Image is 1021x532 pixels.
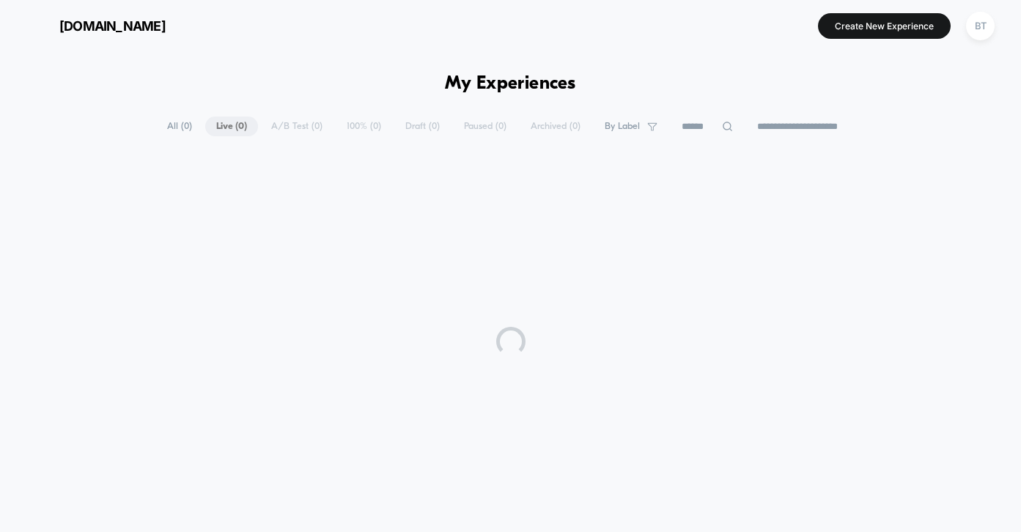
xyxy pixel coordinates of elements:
[156,117,203,136] span: All ( 0 )
[818,13,951,39] button: Create New Experience
[605,121,640,132] span: By Label
[966,12,995,40] div: BT
[962,11,999,41] button: BT
[59,18,166,34] span: [DOMAIN_NAME]
[445,73,576,95] h1: My Experiences
[22,14,170,37] button: [DOMAIN_NAME]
